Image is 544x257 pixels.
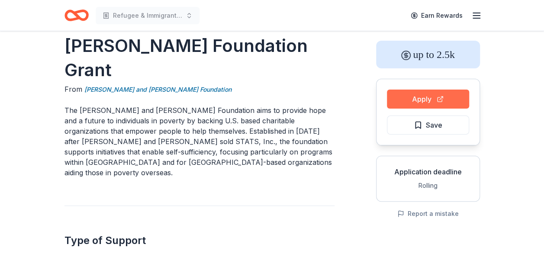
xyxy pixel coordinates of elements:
h1: [PERSON_NAME] and [PERSON_NAME] Foundation Grant [64,10,335,82]
span: Refugee & Immigrant Community Services Program [113,10,182,21]
button: Report a mistake [397,209,459,219]
button: Refugee & Immigrant Community Services Program [96,7,200,24]
div: Rolling [383,180,473,191]
a: [PERSON_NAME] and [PERSON_NAME] Foundation [84,84,232,95]
div: Application deadline [383,167,473,177]
h2: Type of Support [64,234,335,247]
div: From [64,84,335,95]
div: up to 2.5k [376,41,480,68]
a: Earn Rewards [406,8,468,23]
span: Save [426,119,442,131]
button: Apply [387,90,469,109]
a: Home [64,5,89,26]
p: The [PERSON_NAME] and [PERSON_NAME] Foundation aims to provide hope and a future to individuals i... [64,105,335,178]
button: Save [387,116,469,135]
